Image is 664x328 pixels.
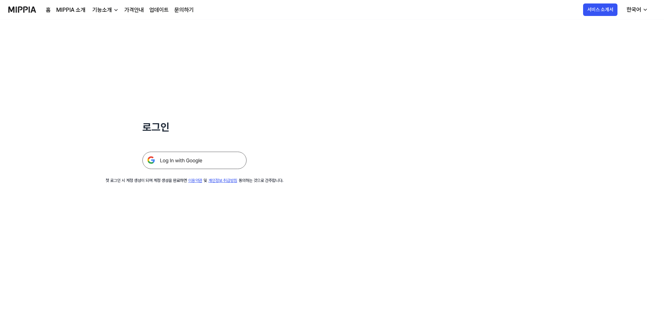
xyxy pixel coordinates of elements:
a: 개인정보 취급방침 [208,178,237,183]
button: 한국어 [621,3,652,17]
img: 구글 로그인 버튼 [142,152,247,169]
button: 서비스 소개서 [583,3,617,16]
img: down [113,7,119,13]
h1: 로그인 [142,119,247,135]
div: 첫 로그인 시 계정 생성이 되며 계정 생성을 완료하면 및 동의하는 것으로 간주합니다. [106,177,283,184]
a: MIPPIA 소개 [56,6,85,14]
div: 한국어 [625,6,642,14]
a: 가격안내 [124,6,144,14]
div: 기능소개 [91,6,113,14]
button: 기능소개 [91,6,119,14]
a: 업데이트 [149,6,169,14]
a: 홈 [46,6,51,14]
a: 이용약관 [188,178,202,183]
a: 문의하기 [174,6,194,14]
